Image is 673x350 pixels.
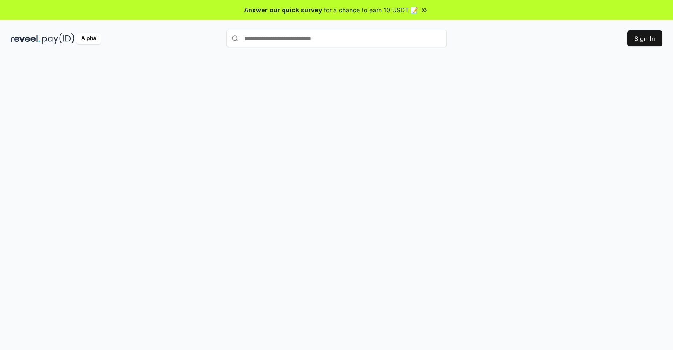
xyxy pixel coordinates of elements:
[627,30,662,46] button: Sign In
[244,5,322,15] span: Answer our quick survey
[324,5,418,15] span: for a chance to earn 10 USDT 📝
[11,33,40,44] img: reveel_dark
[76,33,101,44] div: Alpha
[42,33,75,44] img: pay_id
